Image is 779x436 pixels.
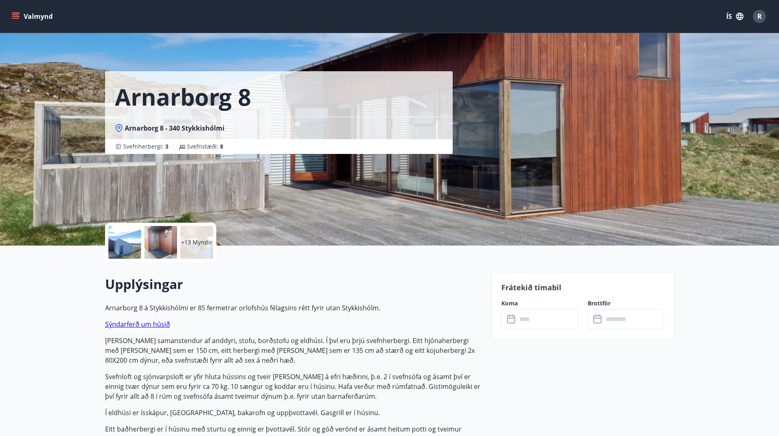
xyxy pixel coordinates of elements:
[220,142,223,150] span: 8
[588,299,664,307] label: Brottför
[105,320,170,329] a: Sýndarferð um húsið
[105,303,481,313] p: Arnarborg 8 á Stykkishólmi er 85 fermetrar orlofshús félagsins rétt fyrir utan Stykkishólm.
[722,9,748,24] button: ÍS
[501,299,578,307] label: Koma
[105,336,481,365] p: [PERSON_NAME] samanstendur af anddyri, stofu, borðstofu og eldhúsi. Í því eru þrjú svefnherbergi....
[123,142,168,151] span: Svefnherbergi :
[125,124,224,133] span: Arnarborg 8 - 340 Stykkishólmi
[10,9,56,24] button: menu
[750,7,769,26] button: R
[105,372,481,401] p: Svefnloft og sjónvarpsloft er yfir hluta hússins og tveir [PERSON_NAME] á efri hæðinni, þ.e. 2 í ...
[181,238,212,246] p: +13 Myndir
[187,142,223,151] span: Svefnstæði :
[501,282,664,293] p: Frátekið tímabil
[115,81,251,112] h1: Arnarborg 8
[757,12,762,21] span: R
[165,142,168,150] span: 3
[105,275,481,293] h2: Upplýsingar
[105,408,481,418] p: Í eldhúsi er ísskápur, [GEOGRAPHIC_DATA], bakarofn og uppþvottavél. Gasgrill er í húsinu.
